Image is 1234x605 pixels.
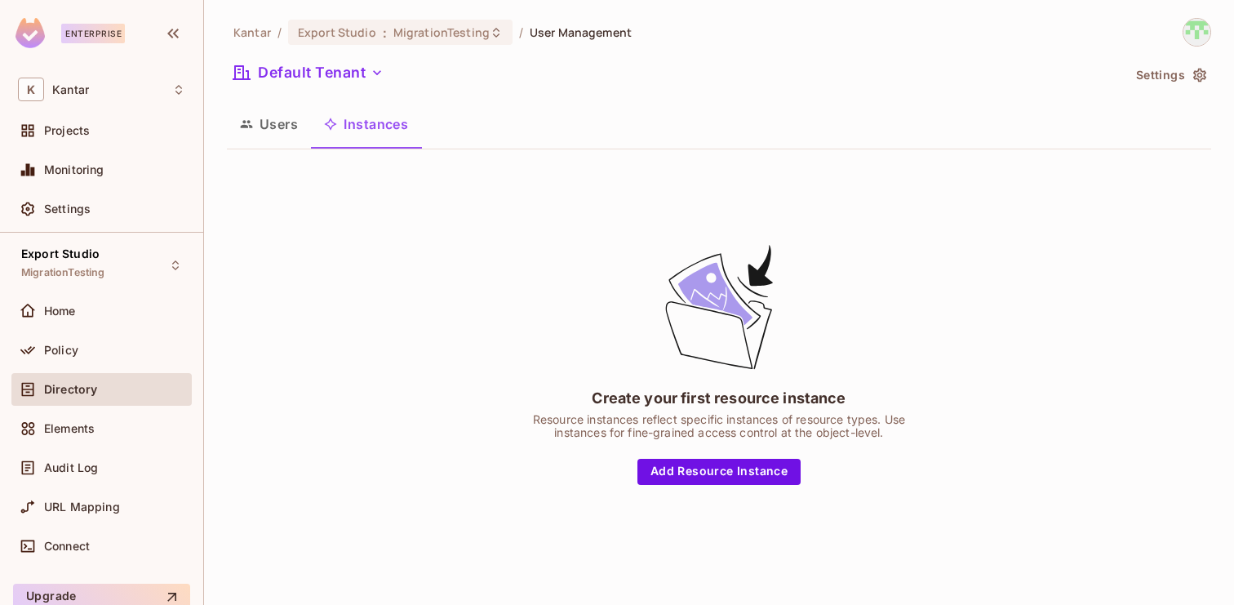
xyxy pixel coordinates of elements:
[393,24,490,40] span: MigrationTesting
[61,24,125,43] div: Enterprise
[1183,19,1210,46] img: Devesh.Kumar@Kantar.com
[44,305,76,318] span: Home
[592,388,846,408] div: Create your first resource instance
[277,24,282,40] li: /
[44,383,97,396] span: Directory
[44,163,104,176] span: Monitoring
[44,540,90,553] span: Connect
[44,124,90,137] span: Projects
[44,202,91,216] span: Settings
[519,24,523,40] li: /
[18,78,44,101] span: K
[233,24,271,40] span: the active workspace
[515,413,923,439] div: Resource instances reflect specific instances of resource types. Use instances for fine-grained a...
[530,24,632,40] span: User Management
[311,104,421,145] button: Instances
[44,461,98,474] span: Audit Log
[298,24,376,40] span: Export Studio
[227,60,390,86] button: Default Tenant
[637,459,801,485] button: Add Resource Instance
[52,83,89,96] span: Workspace: Kantar
[44,344,78,357] span: Policy
[21,266,104,279] span: MigrationTesting
[44,422,95,435] span: Elements
[44,500,120,514] span: URL Mapping
[227,104,311,145] button: Users
[21,247,100,260] span: Export Studio
[382,26,388,39] span: :
[16,18,45,48] img: SReyMgAAAABJRU5ErkJggg==
[1130,62,1211,88] button: Settings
